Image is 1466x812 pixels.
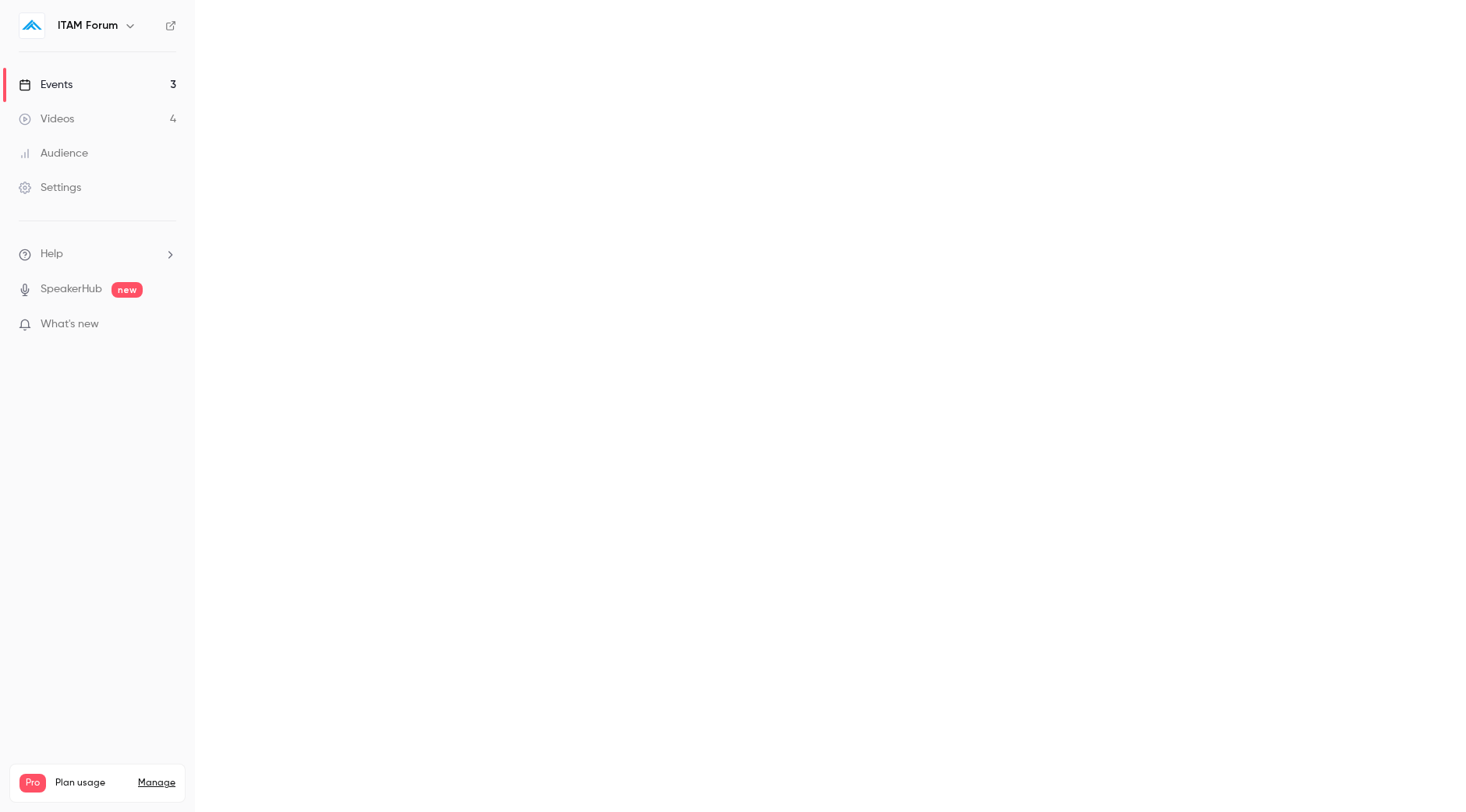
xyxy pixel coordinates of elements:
span: Plan usage [55,777,129,789]
div: Events [19,77,73,93]
span: Pro [19,774,46,793]
img: ITAM Forum [19,13,44,38]
div: Audience [19,146,88,161]
div: Videos [19,111,74,127]
span: What's new [41,316,99,333]
span: new [112,282,143,298]
a: Manage [138,777,175,789]
li: help-dropdown-opener [19,246,176,263]
h6: ITAM Forum [58,18,118,34]
a: SpeakerHub [41,281,102,298]
div: Settings [19,180,81,196]
span: Help [41,246,63,263]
